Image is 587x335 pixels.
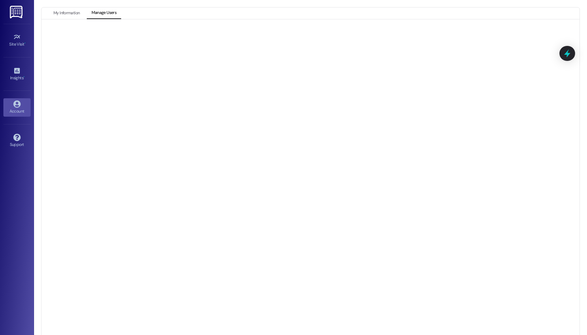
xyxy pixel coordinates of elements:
a: Site Visit • [3,31,31,50]
img: ResiDesk Logo [10,6,24,18]
iframe: retool [55,33,577,328]
a: Insights • [3,65,31,83]
a: Account [3,98,31,117]
span: • [25,41,26,46]
button: Manage Users [87,7,121,19]
a: Support [3,132,31,150]
button: My Information [49,7,84,19]
span: • [23,74,25,79]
